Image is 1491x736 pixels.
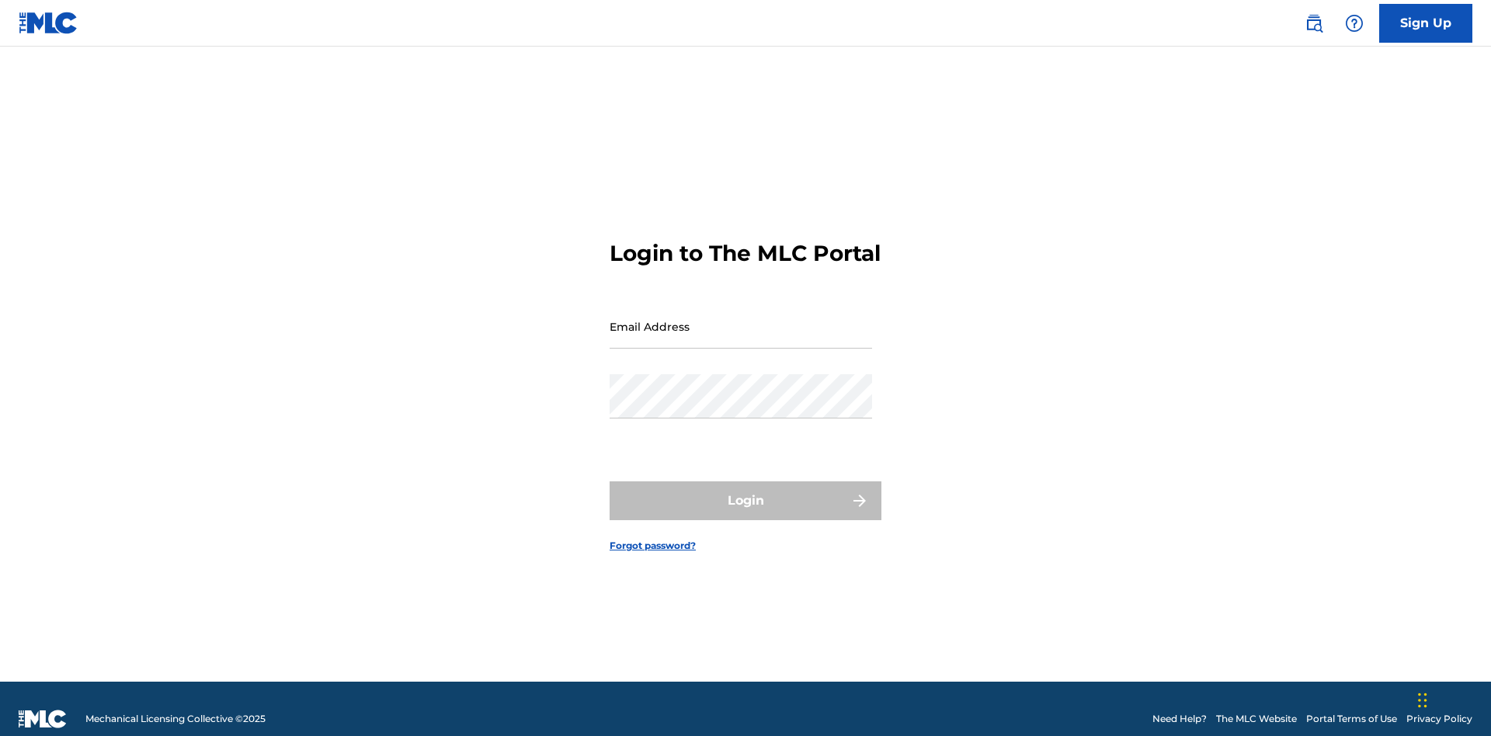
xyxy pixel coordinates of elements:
img: help [1345,14,1364,33]
div: Drag [1418,677,1427,724]
img: logo [19,710,67,728]
img: MLC Logo [19,12,78,34]
a: The MLC Website [1216,712,1297,726]
iframe: Chat Widget [1413,661,1491,736]
a: Privacy Policy [1406,712,1472,726]
a: Portal Terms of Use [1306,712,1397,726]
a: Forgot password? [610,539,696,553]
a: Public Search [1298,8,1329,39]
img: search [1305,14,1323,33]
a: Need Help? [1152,712,1207,726]
a: Sign Up [1379,4,1472,43]
div: Help [1339,8,1370,39]
h3: Login to The MLC Portal [610,240,881,267]
span: Mechanical Licensing Collective © 2025 [85,712,266,726]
